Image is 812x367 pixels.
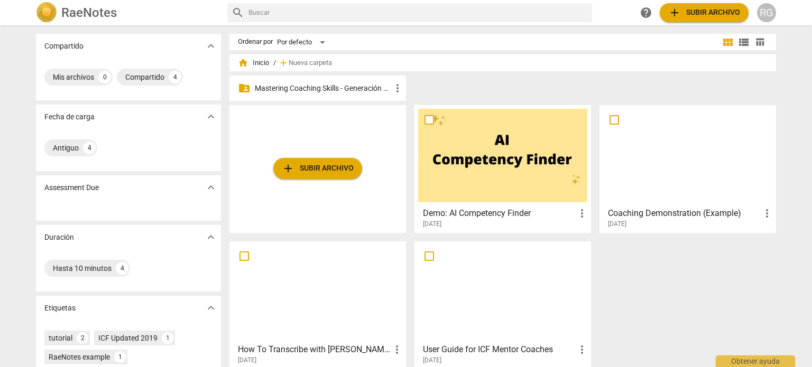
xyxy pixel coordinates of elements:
[44,182,99,193] p: Assessment Due
[576,343,588,356] span: more_vert
[660,3,749,22] button: Subir
[608,220,626,229] span: [DATE]
[640,6,652,19] span: help
[205,231,217,243] span: expand_more
[205,181,217,194] span: expand_more
[238,38,273,46] div: Ordenar por
[44,41,84,52] p: Compartido
[77,332,88,344] div: 2
[61,5,117,20] h2: RaeNotes
[203,109,219,125] button: Mostrar más
[162,332,173,344] div: 1
[576,207,588,220] span: more_vert
[282,162,354,175] span: Subir archivo
[418,245,587,364] a: User Guide for ICF Mentor Coaches[DATE]
[169,71,181,83] div: 4
[608,207,761,220] h3: Coaching Demonstration (Example)
[238,82,251,95] span: folder_shared
[736,34,752,50] button: Lista
[423,343,576,356] h3: User Guide for ICF Mentor Coaches
[114,351,126,363] div: 1
[423,356,441,365] span: [DATE]
[278,58,289,68] span: add
[44,232,74,243] p: Duración
[391,82,404,95] span: more_vert
[636,3,656,22] a: Obtener ayuda
[255,83,391,94] p: Mastering Coaching Skills - Generación 31
[755,37,765,47] span: table_chart
[720,34,736,50] button: Cuadrícula
[248,4,588,21] input: Buscar
[603,109,772,228] a: Coaching Demonstration (Example)[DATE]
[233,245,402,364] a: How To Transcribe with [PERSON_NAME][DATE]
[238,58,248,68] span: home
[668,6,740,19] span: Subir archivo
[752,34,768,50] button: Tabla
[238,58,269,68] span: Inicio
[391,343,403,356] span: more_vert
[273,59,276,67] span: /
[761,207,773,220] span: more_vert
[282,162,294,175] span: add
[757,3,776,22] button: RG
[238,356,256,365] span: [DATE]
[232,6,244,19] span: search
[722,36,734,49] span: view_module
[668,6,681,19] span: add
[44,303,76,314] p: Etiquetas
[83,142,96,154] div: 4
[53,72,94,82] div: Mis archivos
[53,143,79,153] div: Antiguo
[203,38,219,54] button: Mostrar más
[53,263,112,274] div: Hasta 10 minutos
[423,207,576,220] h3: Demo: AI Competency Finder
[98,333,158,343] div: ICF Updated 2019
[44,111,95,123] p: Fecha de carga
[277,34,329,51] div: Por defecto
[203,300,219,316] button: Mostrar más
[289,59,332,67] span: Nueva carpeta
[418,109,587,228] a: Demo: AI Competency Finder[DATE]
[205,40,217,52] span: expand_more
[203,180,219,195] button: Mostrar más
[205,110,217,123] span: expand_more
[423,220,441,229] span: [DATE]
[737,36,750,49] span: view_list
[273,158,362,179] button: Subir
[125,72,164,82] div: Compartido
[238,343,391,356] h3: How To Transcribe with RaeNotes
[716,355,795,367] div: Obtener ayuda
[203,229,219,245] button: Mostrar más
[49,333,72,343] div: tutorial
[98,71,111,83] div: 0
[205,302,217,314] span: expand_more
[36,2,57,23] img: Logo
[36,2,219,23] a: LogoRaeNotes
[116,262,128,275] div: 4
[49,352,110,362] div: RaeNotes example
